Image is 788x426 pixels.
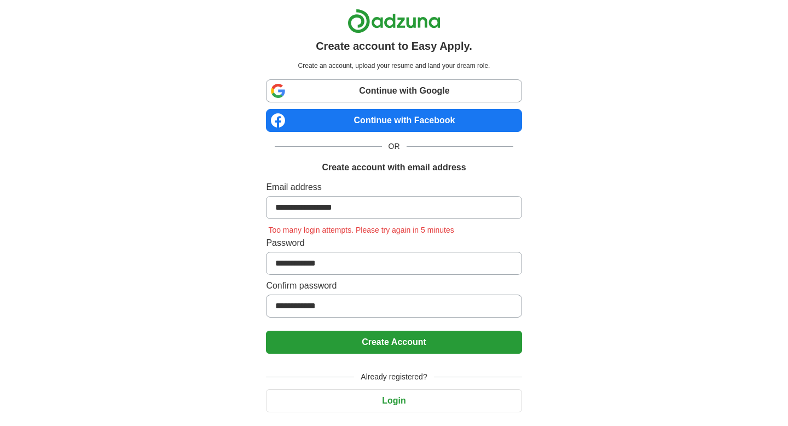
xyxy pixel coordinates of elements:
span: Already registered? [354,371,433,383]
label: Confirm password [266,279,522,292]
h1: Create account to Easy Apply. [316,38,472,54]
button: Create Account [266,331,522,354]
a: Login [266,396,522,405]
span: Too many login attempts. Please try again in 5 minutes [266,226,456,234]
label: Password [266,237,522,250]
a: Continue with Facebook [266,109,522,132]
img: Adzuna logo [347,9,441,33]
h1: Create account with email address [322,161,466,174]
a: Continue with Google [266,79,522,102]
button: Login [266,389,522,412]
label: Email address [266,181,522,194]
p: Create an account, upload your resume and land your dream role. [268,61,519,71]
span: OR [382,141,407,152]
